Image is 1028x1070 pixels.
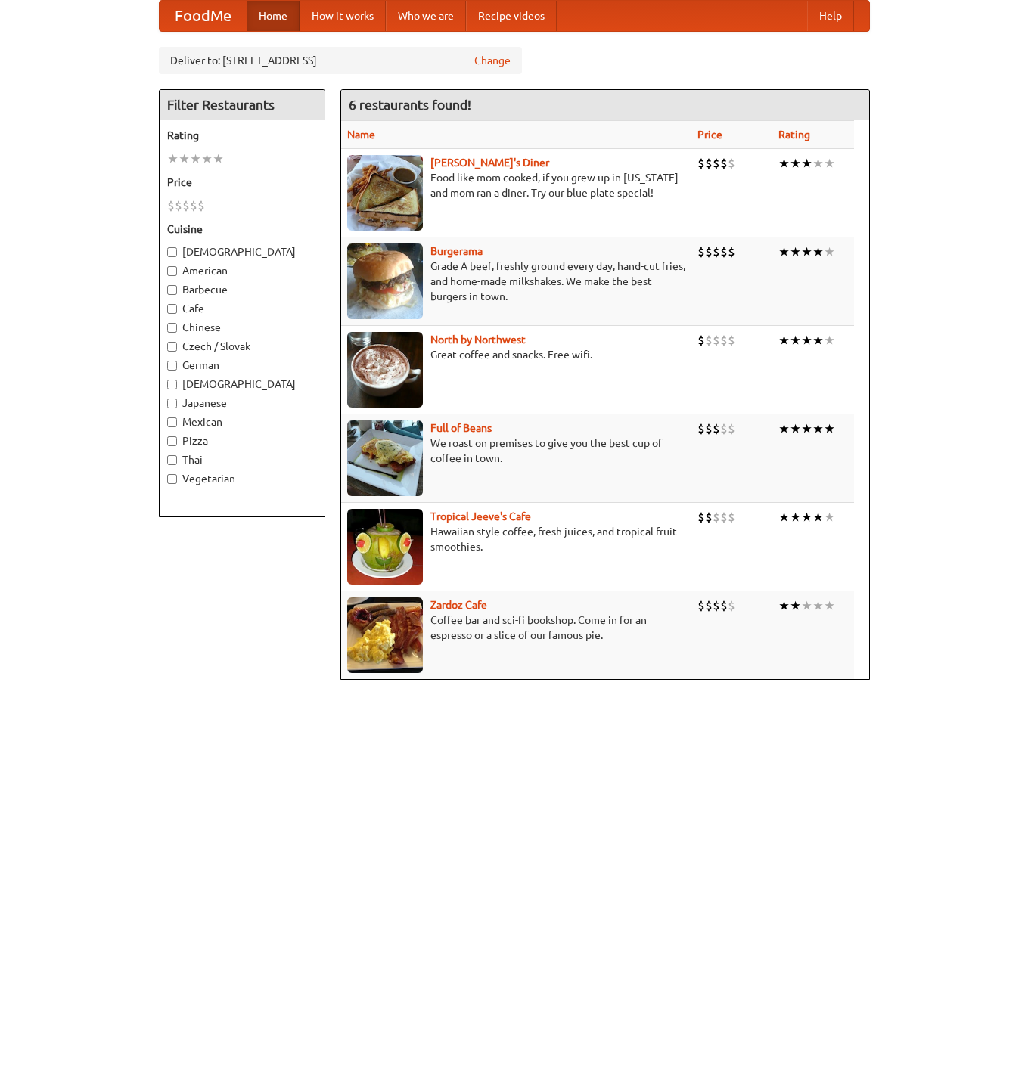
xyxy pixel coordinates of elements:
[720,420,728,437] li: $
[720,243,728,260] li: $
[778,243,790,260] li: ★
[720,597,728,614] li: $
[167,339,317,354] label: Czech / Slovak
[824,155,835,172] li: ★
[824,243,835,260] li: ★
[167,301,317,316] label: Cafe
[705,155,713,172] li: $
[824,332,835,349] li: ★
[801,597,812,614] li: ★
[167,342,177,352] input: Czech / Slovak
[167,471,317,486] label: Vegetarian
[167,244,317,259] label: [DEMOGRAPHIC_DATA]
[167,247,177,257] input: [DEMOGRAPHIC_DATA]
[160,1,247,31] a: FoodMe
[778,155,790,172] li: ★
[347,597,423,673] img: zardoz.jpg
[430,245,483,257] b: Burgerama
[347,243,423,319] img: burgerama.jpg
[778,509,790,526] li: ★
[430,157,549,169] a: [PERSON_NAME]'s Diner
[728,243,735,260] li: $
[167,414,317,430] label: Mexican
[386,1,466,31] a: Who we are
[167,128,317,143] h5: Rating
[713,332,720,349] li: $
[167,377,317,392] label: [DEMOGRAPHIC_DATA]
[167,266,177,276] input: American
[430,510,531,523] a: Tropical Jeeve's Cafe
[705,420,713,437] li: $
[713,509,720,526] li: $
[728,420,735,437] li: $
[167,320,317,335] label: Chinese
[697,332,705,349] li: $
[697,509,705,526] li: $
[167,150,179,167] li: ★
[812,420,824,437] li: ★
[705,509,713,526] li: $
[812,155,824,172] li: ★
[778,420,790,437] li: ★
[175,197,182,214] li: $
[824,509,835,526] li: ★
[801,243,812,260] li: ★
[167,436,177,446] input: Pizza
[790,597,801,614] li: ★
[430,422,492,434] b: Full of Beans
[720,155,728,172] li: $
[347,259,685,304] p: Grade A beef, freshly ground every day, hand-cut fries, and home-made milkshakes. We make the bes...
[790,243,801,260] li: ★
[790,155,801,172] li: ★
[300,1,386,31] a: How it works
[790,420,801,437] li: ★
[347,613,685,643] p: Coffee bar and sci-fi bookshop. Come in for an espresso or a slice of our famous pie.
[160,90,325,120] h4: Filter Restaurants
[720,332,728,349] li: $
[720,509,728,526] li: $
[713,243,720,260] li: $
[728,332,735,349] li: $
[190,150,201,167] li: ★
[190,197,197,214] li: $
[167,285,177,295] input: Barbecue
[807,1,854,31] a: Help
[728,509,735,526] li: $
[430,599,487,611] a: Zardoz Cafe
[347,332,423,408] img: north.jpg
[213,150,224,167] li: ★
[167,361,177,371] input: German
[801,332,812,349] li: ★
[167,452,317,467] label: Thai
[179,150,190,167] li: ★
[167,282,317,297] label: Barbecue
[167,222,317,237] h5: Cuisine
[466,1,557,31] a: Recipe videos
[347,170,685,200] p: Food like mom cooked, if you grew up in [US_STATE] and mom ran a diner. Try our blue plate special!
[430,333,526,346] a: North by Northwest
[167,358,317,373] label: German
[167,417,177,427] input: Mexican
[347,436,685,466] p: We roast on premises to give you the best cup of coffee in town.
[474,53,511,68] a: Change
[824,420,835,437] li: ★
[801,155,812,172] li: ★
[347,155,423,231] img: sallys.jpg
[347,524,685,554] p: Hawaiian style coffee, fresh juices, and tropical fruit smoothies.
[167,455,177,465] input: Thai
[167,433,317,448] label: Pizza
[697,243,705,260] li: $
[347,129,375,141] a: Name
[182,197,190,214] li: $
[778,129,810,141] a: Rating
[705,243,713,260] li: $
[705,332,713,349] li: $
[347,420,423,496] img: beans.jpg
[347,347,685,362] p: Great coffee and snacks. Free wifi.
[713,597,720,614] li: $
[801,509,812,526] li: ★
